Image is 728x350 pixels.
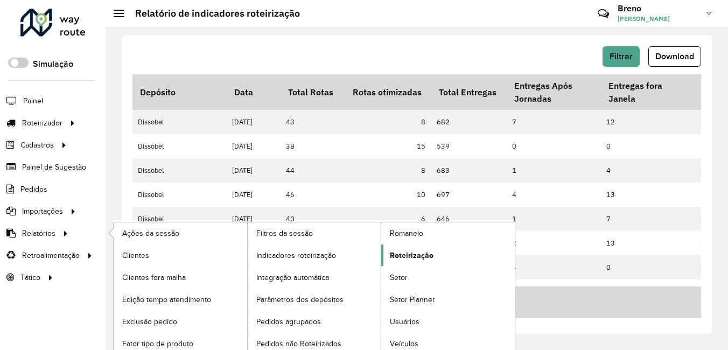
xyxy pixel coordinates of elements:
td: 43 [281,110,345,134]
button: Filtrar [603,46,640,67]
span: Parâmetros dos depósitos [256,294,344,305]
th: Depósito [132,74,227,110]
td: 4 [507,255,601,279]
td: 4 [601,158,695,183]
td: 1 [507,158,601,183]
td: 0 [601,134,695,158]
td: [DATE] [227,207,281,231]
td: 0 [507,279,601,304]
td: 682 [431,110,507,134]
td: 8 [345,110,431,134]
td: 13 [601,231,695,255]
span: Roteirização [390,250,433,261]
td: Dissobel [132,183,227,207]
td: Dissobel [132,110,227,134]
span: Pedidos [20,184,47,195]
th: Total Entregas [431,74,507,110]
a: Parâmetros dos depósitos [248,289,381,310]
td: [DATE] [227,110,281,134]
td: 4 [507,183,601,207]
span: Filtros da sessão [256,228,313,239]
a: Setor Planner [381,289,515,310]
td: 697 [431,183,507,207]
span: [PERSON_NAME] [618,14,698,24]
span: Download [655,52,694,61]
td: Dissobel [132,207,227,231]
span: Filtrar [610,52,633,61]
span: Painel de Sugestão [22,162,86,173]
a: Ações da sessão [114,222,247,244]
label: Simulação [33,58,73,71]
span: Tático [20,272,40,283]
th: Data [227,74,281,110]
td: 10 [345,183,431,207]
td: 6 [601,279,695,304]
a: Clientes [114,244,247,266]
th: Total Rotas [281,74,345,110]
td: Dissobel [132,134,227,158]
span: Edição tempo atendimento [122,294,211,305]
span: Painel [23,95,43,107]
td: 539 [431,134,507,158]
span: Pedidos não Roteirizados [256,338,341,349]
span: Roteirizador [22,117,62,129]
td: 8 [345,158,431,183]
a: Edição tempo atendimento [114,289,247,310]
td: 12 [601,110,695,134]
td: Dissobel [132,158,227,183]
span: Veículos [390,338,418,349]
td: 7 [507,110,601,134]
td: 0 [601,255,695,279]
th: Rotas otimizadas [345,74,431,110]
h3: Breno [618,3,698,13]
td: 13 [601,183,695,207]
td: 0 [507,134,601,158]
a: Contato Rápido [592,2,615,25]
span: Importações [22,206,63,217]
td: 1 [507,207,601,231]
a: Setor [381,267,515,288]
a: Pedidos agrupados [248,311,381,332]
a: Filtros da sessão [248,222,381,244]
span: Exclusão pedido [122,316,177,327]
td: 40 [281,207,345,231]
span: Retroalimentação [22,250,80,261]
span: Usuários [390,316,419,327]
button: Download [648,46,701,67]
span: Clientes fora malha [122,272,186,283]
td: 44 [281,158,345,183]
span: Romaneio [390,228,423,239]
span: Relatórios [22,228,55,239]
th: Entregas fora Janela [601,74,695,110]
td: 46 [281,183,345,207]
td: [DATE] [227,183,281,207]
a: Integração automática [248,267,381,288]
span: Cadastros [20,139,54,151]
td: [DATE] [227,134,281,158]
a: Indicadores roteirização [248,244,381,266]
th: Entregas Após Jornadas [507,74,601,110]
span: Setor Planner [390,294,435,305]
span: Integração automática [256,272,329,283]
td: [DATE] [227,158,281,183]
span: Pedidos agrupados [256,316,321,327]
h2: Relatório de indicadores roteirização [124,8,300,19]
td: 7 [601,207,695,231]
a: Usuários [381,311,515,332]
span: Clientes [122,250,149,261]
a: Clientes fora malha [114,267,247,288]
span: Ações da sessão [122,228,179,239]
td: 683 [431,158,507,183]
td: 38 [281,134,345,158]
td: 6 [345,207,431,231]
td: 2 [507,231,601,255]
span: Fator tipo de produto [122,338,193,349]
td: 15 [345,134,431,158]
a: Romaneio [381,222,515,244]
a: Roteirização [381,244,515,266]
span: Indicadores roteirização [256,250,336,261]
a: Exclusão pedido [114,311,247,332]
td: 646 [431,207,507,231]
span: Setor [390,272,408,283]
